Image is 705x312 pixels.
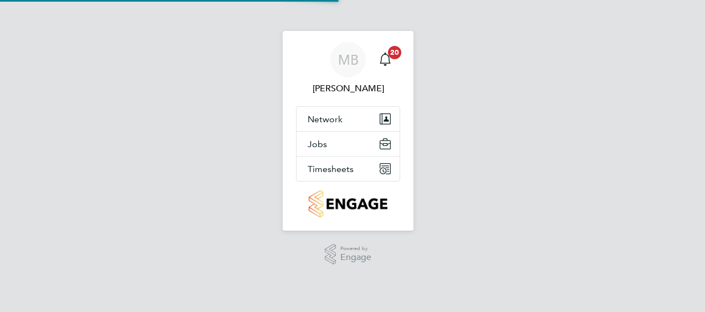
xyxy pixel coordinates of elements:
span: MB [338,53,359,67]
a: Powered byEngage [325,244,372,265]
a: MB[PERSON_NAME] [296,42,400,95]
button: Timesheets [297,157,400,181]
span: Timesheets [308,164,354,174]
button: Jobs [297,132,400,156]
img: countryside-properties-logo-retina.png [309,190,387,217]
span: Powered by [340,244,371,253]
a: Go to home page [296,190,400,217]
button: Network [297,107,400,131]
span: Engage [340,253,371,262]
span: Mark Bucknall [296,82,400,95]
span: 20 [388,46,401,59]
nav: Main navigation [283,31,413,231]
a: 20 [374,42,396,77]
span: Jobs [308,139,327,149]
span: Network [308,114,343,124]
